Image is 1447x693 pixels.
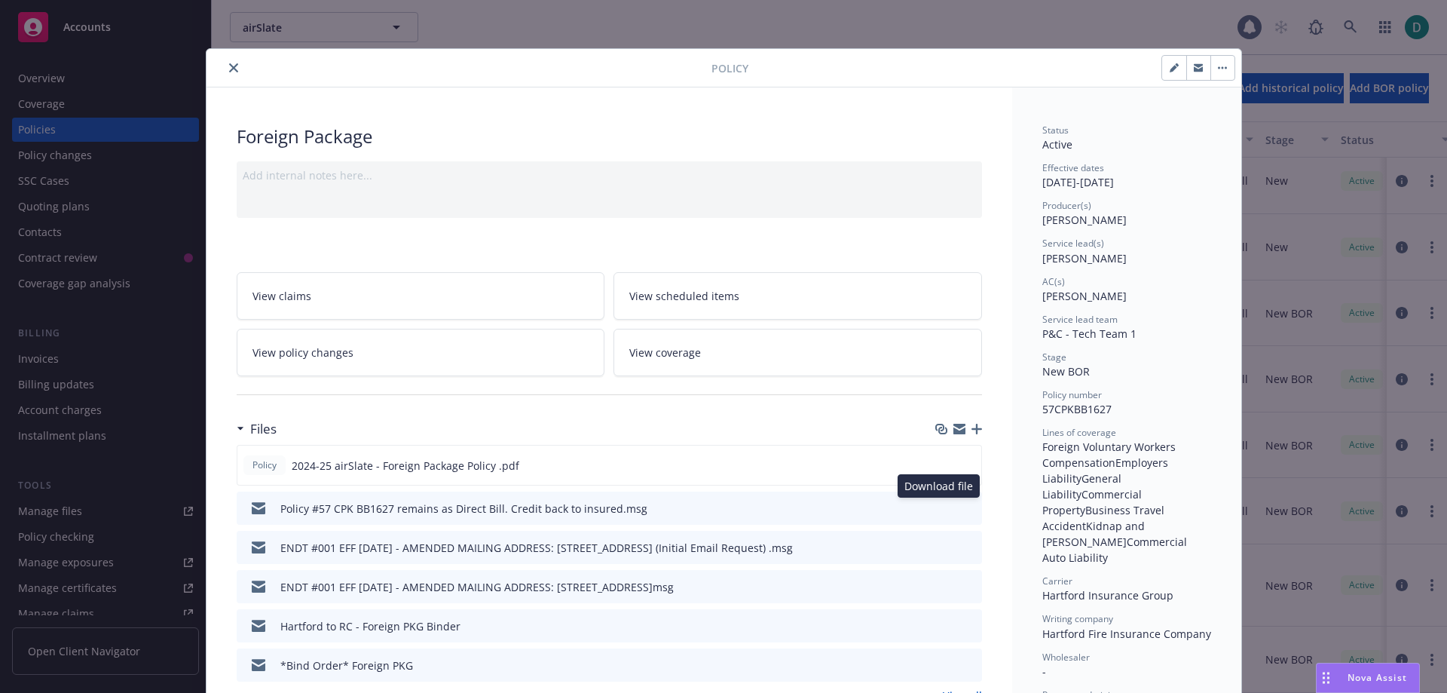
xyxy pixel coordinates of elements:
h3: Files [250,419,277,439]
div: Hartford to RC - Foreign PKG Binder [280,618,460,634]
span: Commercial Property [1042,487,1145,517]
div: Files [237,419,277,439]
a: View policy changes [237,329,605,376]
span: P&C - Tech Team 1 [1042,327,1136,341]
span: Status [1042,124,1069,136]
span: Writing company [1042,612,1113,625]
span: AC(s) [1042,275,1065,288]
div: Foreign Package [237,124,982,149]
span: Service lead team [1042,313,1118,326]
button: Nova Assist [1316,663,1420,693]
div: *Bind Order* Foreign PKG [280,658,413,673]
div: Add internal notes here... [243,167,976,183]
div: Drag to move [1317,664,1335,692]
div: [DATE] - [DATE] [1042,161,1211,190]
span: Kidnap and [PERSON_NAME] [1042,519,1148,549]
span: Lines of coverage [1042,426,1116,439]
span: Foreign Voluntary Workers Compensation [1042,440,1179,470]
span: [PERSON_NAME] [1042,251,1127,265]
span: Policy [249,458,280,472]
a: View scheduled items [613,272,982,320]
span: 2024-25 airSlate - Foreign Package Policy .pdf [292,458,519,474]
span: View claims [252,288,311,304]
span: Wholesaler [1042,651,1090,664]
div: ENDT #001 EFF [DATE] - AMENDED MAILING ADDRESS: [STREET_ADDRESS] (Initial Email Request) .msg [280,540,793,556]
button: preview file [962,618,976,634]
a: View claims [237,272,605,320]
span: Active [1042,137,1072,152]
span: - [1042,664,1046,679]
span: Carrier [1042,575,1072,587]
button: download file [938,501,950,517]
span: [PERSON_NAME] [1042,213,1127,227]
span: Effective dates [1042,161,1104,174]
span: Policy number [1042,388,1102,401]
button: preview file [962,579,976,595]
button: preview file [962,501,976,517]
span: Producer(s) [1042,199,1091,212]
button: download file [938,458,950,474]
span: New BOR [1042,364,1090,379]
span: Commercial Auto Liability [1042,535,1190,565]
button: preview file [962,540,976,556]
span: [PERSON_NAME] [1042,289,1127,303]
button: close [225,59,243,77]
button: preview file [962,458,975,474]
span: Nova Assist [1348,671,1407,684]
span: View scheduled items [629,288,739,304]
div: ENDT #001 EFF [DATE] - AMENDED MAILING ADDRESS: [STREET_ADDRESS]msg [280,579,674,595]
span: Stage [1042,351,1066,363]
span: General Liability [1042,471,1124,501]
button: download file [938,540,950,556]
div: Policy #57 CPK BB1627 remains as Direct Bill. Credit back to insured.msg [280,501,647,517]
span: View policy changes [252,345,353,360]
button: preview file [962,658,976,673]
span: Employers Liability [1042,455,1171,486]
div: Download file [898,474,980,498]
span: 57CPKBB1627 [1042,402,1112,416]
span: Hartford Fire Insurance Company [1042,627,1211,641]
button: download file [938,618,950,634]
button: download file [938,658,950,673]
span: Hartford Insurance Group [1042,588,1173,603]
button: download file [938,579,950,595]
span: Service lead(s) [1042,237,1104,250]
a: View coverage [613,329,982,376]
span: Business Travel Accident [1042,503,1167,533]
span: Policy [711,60,748,76]
span: View coverage [629,345,701,360]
